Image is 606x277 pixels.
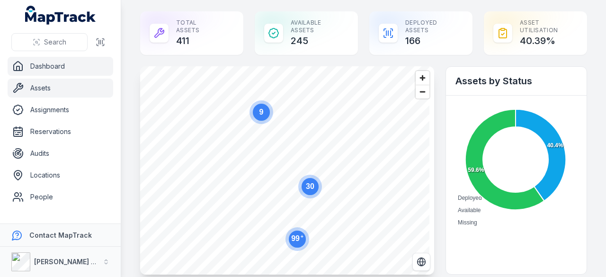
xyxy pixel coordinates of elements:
a: Reservations [8,122,113,141]
canvas: Map [140,66,429,275]
a: Assignments [8,100,113,119]
text: 30 [306,182,314,190]
a: Locations [8,166,113,185]
button: Zoom out [416,85,429,98]
strong: [PERSON_NAME] Group [34,258,112,266]
span: Search [44,37,66,47]
a: Audits [8,144,113,163]
span: Deployed [458,195,482,201]
span: Available [458,207,481,214]
h2: Assets by Status [455,74,577,88]
tspan: + [301,234,303,239]
a: People [8,188,113,206]
button: Switch to Satellite View [412,253,430,271]
text: 99 [291,234,303,242]
button: Zoom in [416,71,429,85]
span: Missing [458,219,477,226]
text: 9 [259,108,264,116]
a: Dashboard [8,57,113,76]
strong: Contact MapTrack [29,231,92,239]
a: MapTrack [25,6,96,25]
a: Assets [8,79,113,98]
button: Search [11,33,88,51]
